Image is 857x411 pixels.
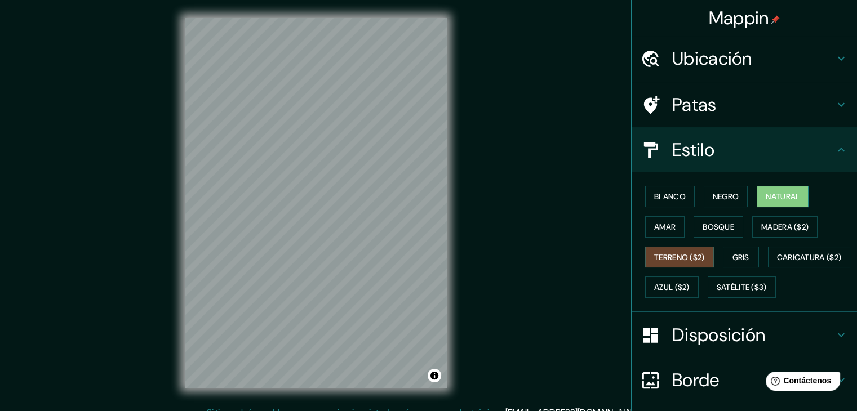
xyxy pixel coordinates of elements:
button: Azul ($2) [645,276,699,298]
div: Ubicación [632,36,857,81]
font: Negro [713,191,739,202]
button: Gris [723,247,759,268]
button: Natural [757,186,809,207]
font: Satélite ($3) [717,283,767,293]
img: pin-icon.png [771,15,780,24]
font: Caricatura ($2) [777,252,842,262]
font: Bosque [703,222,734,232]
font: Amar [654,222,676,232]
font: Ubicación [672,47,752,70]
div: Borde [632,358,857,403]
font: Mappin [709,6,769,30]
canvas: Mapa [185,18,447,388]
div: Patas [632,82,857,127]
button: Amar [645,216,685,238]
font: Estilo [672,138,714,162]
iframe: Lanzador de widgets de ayuda [757,367,845,399]
button: Terreno ($2) [645,247,714,268]
font: Terreno ($2) [654,252,705,262]
button: Activar o desactivar atribución [428,369,441,382]
button: Madera ($2) [752,216,818,238]
font: Madera ($2) [761,222,809,232]
font: Azul ($2) [654,283,690,293]
font: Blanco [654,191,686,202]
button: Blanco [645,186,695,207]
font: Gris [732,252,749,262]
button: Bosque [694,216,743,238]
font: Disposición [672,323,765,347]
button: Negro [704,186,748,207]
font: Patas [672,93,717,117]
font: Borde [672,368,720,392]
div: Disposición [632,312,857,358]
button: Satélite ($3) [708,276,776,298]
div: Estilo [632,127,857,172]
button: Caricatura ($2) [768,247,851,268]
font: Natural [766,191,800,202]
